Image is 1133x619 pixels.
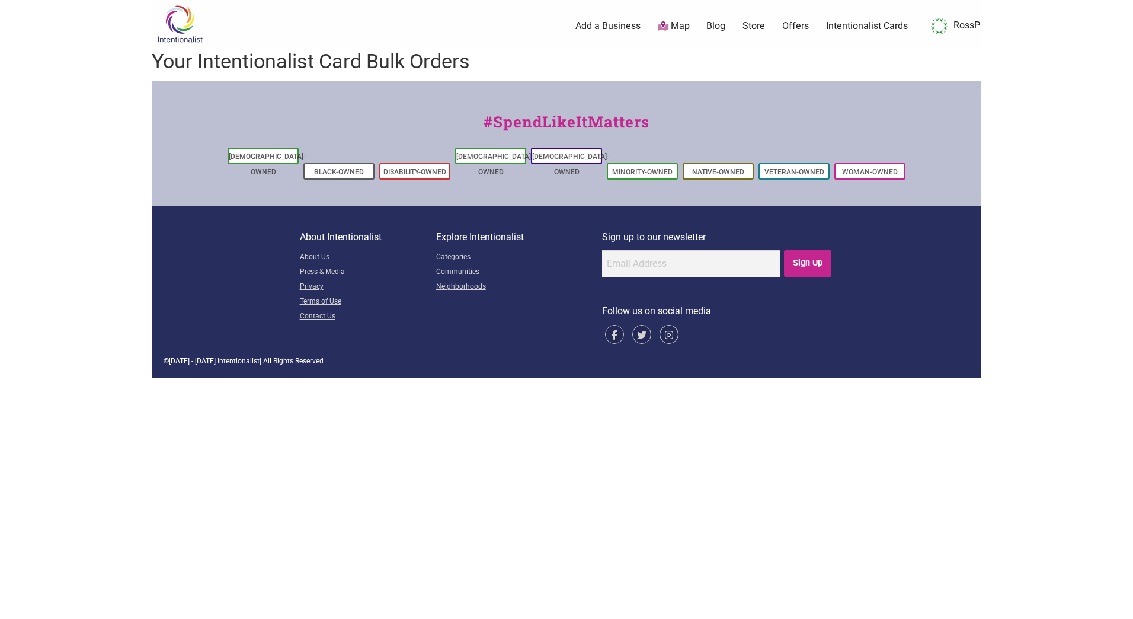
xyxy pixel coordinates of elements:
a: Blog [706,20,725,33]
input: Sign Up [784,250,832,277]
div: #SpendLikeItMatters [152,110,981,145]
a: Black-Owned [314,168,364,176]
a: Terms of Use [300,295,436,309]
p: Explore Intentionalist [436,229,602,245]
a: [DEMOGRAPHIC_DATA]-Owned [456,152,533,176]
a: Veteran-Owned [764,168,824,176]
a: Neighborhoods [436,280,602,295]
a: Woman-Owned [842,168,898,176]
a: Minority-Owned [612,168,673,176]
a: About Us [300,250,436,265]
p: Sign up to our newsletter [602,229,834,245]
span: [DATE] - [DATE] [169,357,216,365]
a: RossP [925,15,980,37]
a: Contact Us [300,309,436,324]
a: Disability-Owned [383,168,446,176]
a: Press & Media [300,265,436,280]
a: Map [658,20,690,33]
h1: Your Intentionalist Card Bulk Orders [152,47,981,76]
a: Intentionalist Cards [826,20,908,33]
a: Store [742,20,765,33]
a: Add a Business [575,20,641,33]
div: © | All Rights Reserved [164,356,969,366]
p: Follow us on social media [602,304,834,319]
a: [DEMOGRAPHIC_DATA]-Owned [532,152,609,176]
a: Categories [436,250,602,265]
a: [DEMOGRAPHIC_DATA]-Owned [229,152,306,176]
span: Intentionalist [217,357,260,365]
p: About Intentionalist [300,229,436,245]
a: Native-Owned [692,168,744,176]
a: Privacy [300,280,436,295]
input: Email Address [602,250,780,277]
a: Offers [782,20,809,33]
img: Intentionalist [152,5,208,43]
a: Communities [436,265,602,280]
